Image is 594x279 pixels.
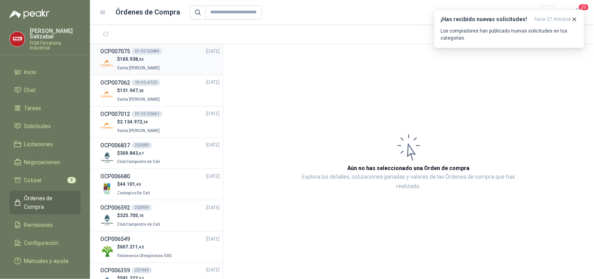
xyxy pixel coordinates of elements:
span: [DATE] [206,204,220,212]
a: OCP006680[DATE] Company Logo$44.101,40Zoologico De Cali [100,172,220,197]
h3: OCP006680 [100,172,130,181]
span: 20 [578,4,589,11]
img: Logo peakr [9,9,49,19]
span: 2.134.972 [120,119,148,125]
p: $ [117,56,161,63]
span: Negociaciones [24,158,60,167]
a: Manuales y ayuda [9,254,81,268]
span: 607.211 [120,244,144,250]
span: [DATE] [206,79,220,86]
span: ,70 [138,214,144,218]
p: [PERSON_NAME] Satizabal [30,28,81,39]
a: Cotizar8 [9,173,81,188]
h3: OCP007075 [100,47,130,56]
span: Licitaciones [24,140,53,149]
a: Solicitudes [9,119,81,134]
span: ,34 [142,120,148,124]
h3: OCP007012 [100,110,130,118]
span: [DATE] [206,110,220,118]
a: Chat [9,83,81,98]
span: 309.843 [120,150,144,156]
p: $ [117,212,162,219]
span: hace 27 minutos [535,16,572,23]
p: $ [117,87,161,94]
span: Cotizar [24,176,42,185]
span: [DATE] [206,266,220,274]
p: $ [117,181,152,188]
span: 44.101 [120,181,141,187]
div: 19-OC-4720 [132,80,160,86]
p: $ [117,243,173,251]
h3: OCP006592 [100,203,130,212]
a: OCP00701201-OC-50651[DATE] Company Logo$2.134.972,34Santa [PERSON_NAME] [100,110,220,134]
span: Órdenes de Compra [24,194,73,211]
h3: OCP006837 [100,141,130,150]
h3: OCP006549 [100,235,130,243]
span: ,93 [138,57,144,62]
a: Remisiones [9,217,81,232]
a: OCP006592202959[DATE] Company Logo$325.705,70Club Campestre de Cali [100,203,220,228]
a: Negociaciones [9,155,81,170]
span: Solicitudes [24,122,51,130]
button: 20 [571,5,585,20]
span: 325.705 [120,213,144,218]
span: Club Campestre de Cali [117,222,160,226]
span: 131.947 [120,88,144,93]
a: Licitaciones [9,137,81,152]
a: OCP00707501-OC-50684[DATE] Company Logo$165.938,93Santa [PERSON_NAME] [100,47,220,72]
p: Los compradores han publicado nuevas solicitudes en tus categorías. [441,27,578,42]
div: 01-OC-50651 [132,111,162,117]
a: OCP006549[DATE] Company Logo$607.211,42Salamanca Oleaginosas SAS [100,235,220,259]
button: ¡Has recibido nuevas solicitudes!hace 27 minutos Los compradores han publicado nuevas solicitudes... [434,9,585,48]
img: Company Logo [100,120,114,133]
span: Configuración [24,239,59,247]
img: Company Logo [100,57,114,71]
span: Manuales y ayuda [24,257,69,265]
span: 165.938 [120,56,144,62]
img: Company Logo [100,182,114,196]
span: ,20 [138,89,144,93]
span: Santa [PERSON_NAME] [117,129,160,133]
h1: Órdenes de Compra [116,7,181,18]
h3: ¡Has recibido nuevas solicitudes! [441,16,532,23]
div: 202959 [132,205,152,211]
span: ,40 [135,182,141,187]
img: Company Logo [100,245,114,258]
span: [DATE] [206,48,220,55]
span: [DATE] [206,236,220,243]
span: Chat [24,86,36,94]
a: Tareas [9,101,81,116]
p: $ [117,118,161,126]
div: 201943 [132,267,152,274]
span: Club Campestre de Cali [117,159,160,164]
span: ,42 [138,245,144,249]
p: FISA Ferreteria Industrial [30,41,81,50]
h3: OCP006359 [100,266,130,275]
img: Company Logo [10,32,25,47]
p: $ [117,150,162,157]
a: OCP006837203699[DATE] Company Logo$309.843,47Club Campestre de Cali [100,141,220,166]
h3: Aún no has seleccionado una Orden de compra [348,164,470,172]
a: Órdenes de Compra [9,191,81,214]
img: Company Logo [100,88,114,102]
p: Explora los detalles, cotizaciones ganadas y valores de las Órdenes de compra que has realizado. [302,172,516,191]
span: Santa [PERSON_NAME] [117,66,160,70]
h3: OCP007062 [100,78,130,87]
span: [DATE] [206,141,220,149]
span: Tareas [24,104,42,112]
a: Configuración [9,236,81,250]
span: ,47 [138,151,144,156]
span: Remisiones [24,221,53,229]
span: Salamanca Oleaginosas SAS [117,254,172,258]
span: Santa [PERSON_NAME] [117,97,160,101]
span: [DATE] [206,173,220,180]
img: Company Logo [100,213,114,227]
div: 203699 [132,142,152,149]
span: Zoologico De Cali [117,191,150,195]
span: 8 [67,177,76,183]
img: Company Logo [100,150,114,164]
span: Inicio [24,68,37,76]
div: 01-OC-50684 [132,48,162,54]
a: Inicio [9,65,81,80]
a: OCP00706219-OC-4720[DATE] Company Logo$131.947,20Santa [PERSON_NAME] [100,78,220,103]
